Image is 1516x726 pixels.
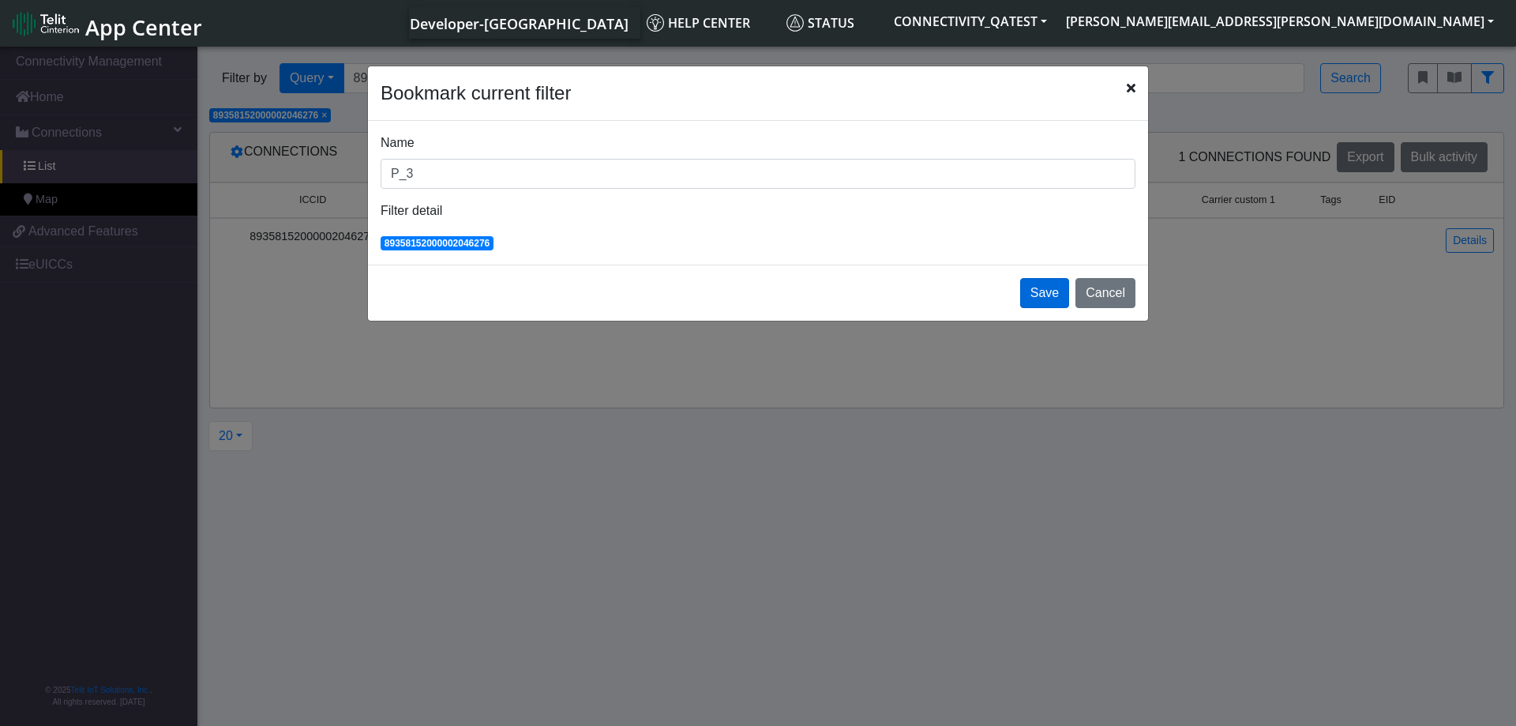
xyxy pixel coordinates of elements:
span: Status [786,14,854,32]
button: [PERSON_NAME][EMAIL_ADDRESS][PERSON_NAME][DOMAIN_NAME] [1056,7,1503,36]
span: Close [1127,79,1135,98]
span: 89358152000002046276 [385,238,490,249]
button: Cancel [1075,278,1135,308]
label: Name [381,134,415,152]
button: CONNECTIVITY_QATEST [884,7,1056,36]
h4: Bookmark current filter [381,79,571,107]
img: knowledge.svg [647,14,664,32]
span: Developer-[GEOGRAPHIC_DATA] [410,14,629,33]
span: Help center [647,14,750,32]
button: Save [1020,278,1069,308]
span: App Center [85,13,202,42]
img: logo-telit-cinterion-gw-new.png [13,11,79,36]
img: status.svg [786,14,804,32]
p: Filter detail [381,201,1135,220]
a: Your current platform instance [409,7,628,39]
